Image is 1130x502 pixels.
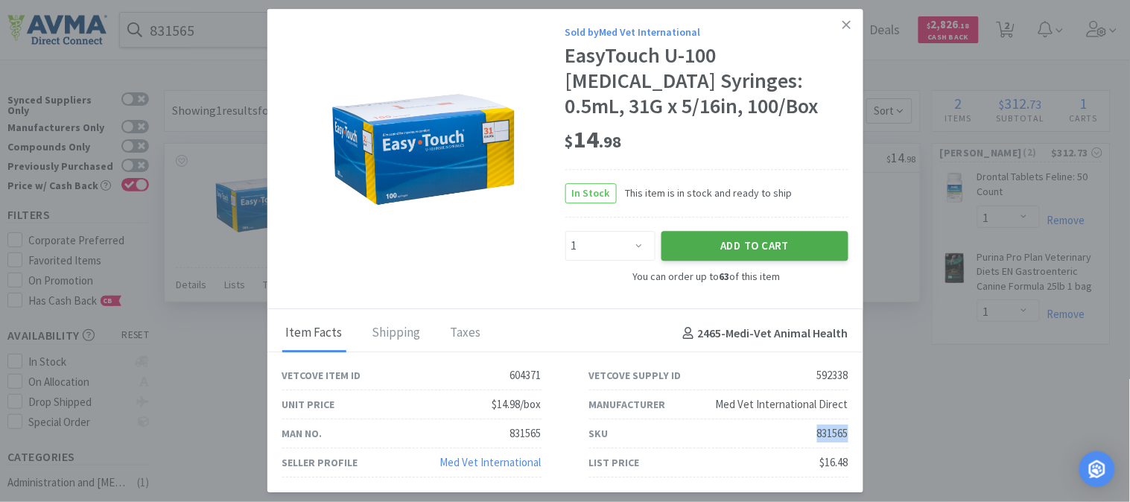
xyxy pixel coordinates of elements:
[282,454,358,471] div: Seller Profile
[600,132,622,153] span: . 98
[716,396,848,414] div: Med Vet International Direct
[820,454,848,472] div: $16.48
[1079,451,1115,487] div: Open Intercom Messenger
[565,24,848,40] div: Sold by Med Vet International
[369,315,425,352] div: Shipping
[617,185,793,201] span: This item is in stock and ready to ship
[565,44,848,119] div: EasyTouch U-100 [MEDICAL_DATA] Syringes: 0.5mL, 31G x 5/16in, 100/Box
[282,396,335,413] div: Unit Price
[565,132,574,153] span: $
[589,396,666,413] div: Manufacturer
[589,367,682,384] div: Vetcove Supply ID
[327,57,521,251] img: b6ddb9e96db64458866f1a42e6e10166.jpg
[282,425,323,442] div: Man No.
[817,425,848,443] div: 831565
[661,231,848,261] button: Add to Cart
[492,396,542,414] div: $14.98/box
[447,315,485,352] div: Taxes
[510,425,542,443] div: 831565
[282,367,361,384] div: Vetcove Item ID
[510,367,542,385] div: 604371
[440,456,542,470] a: Med Vet International
[677,324,848,343] h4: 2465 - Medi-Vet Animal Health
[817,367,848,385] div: 592338
[565,268,848,285] div: You can order up to of this item
[566,184,616,203] span: In Stock
[720,270,730,283] strong: 63
[565,125,622,155] span: 14
[282,315,346,352] div: Item Facts
[589,454,640,471] div: List Price
[589,425,609,442] div: SKU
